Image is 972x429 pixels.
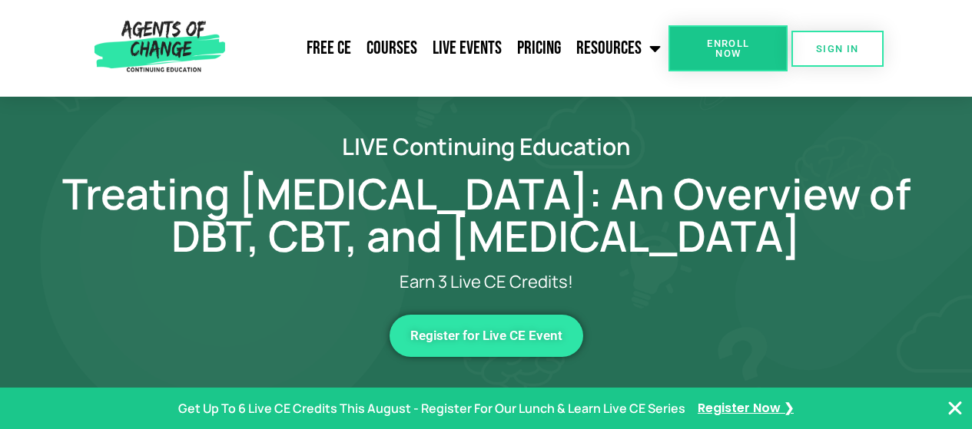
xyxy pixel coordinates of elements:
a: Pricing [509,29,569,68]
a: Enroll Now [668,25,788,71]
h2: LIVE Continuing Education [48,135,924,157]
p: Earn 3 Live CE Credits! [110,272,863,292]
span: Enroll Now [693,38,763,58]
a: Courses [359,29,425,68]
a: SIGN IN [791,31,884,67]
button: Close Banner [946,399,964,417]
a: Resources [569,29,668,68]
nav: Menu [231,29,668,68]
span: Register for Live CE Event [410,329,562,342]
span: SIGN IN [816,44,859,54]
a: Live Events [425,29,509,68]
a: Free CE [299,29,359,68]
a: Register Now ❯ [698,398,794,420]
p: Get Up To 6 Live CE Credits This August - Register For Our Lunch & Learn Live CE Series [178,398,685,420]
a: Register for Live CE Event [390,315,583,357]
h1: Treating [MEDICAL_DATA]: An Overview of DBT, CBT, and [MEDICAL_DATA] [48,173,924,257]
